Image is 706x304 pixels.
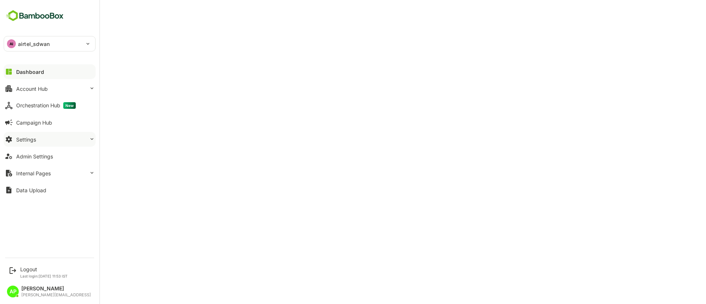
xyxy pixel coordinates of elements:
div: AI [7,39,16,48]
div: Logout [20,266,68,272]
button: Data Upload [4,183,96,197]
p: Last login: [DATE] 11:53 IST [20,274,68,278]
button: Internal Pages [4,166,96,180]
div: Orchestration Hub [16,102,76,109]
button: Dashboard [4,64,96,79]
button: Account Hub [4,81,96,96]
div: Settings [16,136,36,143]
button: Orchestration HubNew [4,98,96,113]
div: [PERSON_NAME][EMAIL_ADDRESS] [21,293,91,297]
p: airtel_sdwan [18,40,50,48]
img: BambooboxFullLogoMark.5f36c76dfaba33ec1ec1367b70bb1252.svg [4,9,66,23]
button: Campaign Hub [4,115,96,130]
div: [PERSON_NAME] [21,286,91,292]
div: AP [7,286,19,297]
button: Settings [4,132,96,147]
div: AIairtel_sdwan [4,36,95,51]
div: Admin Settings [16,153,53,160]
div: Account Hub [16,86,48,92]
div: Dashboard [16,69,44,75]
div: Internal Pages [16,170,51,176]
button: Admin Settings [4,149,96,164]
div: Data Upload [16,187,46,193]
div: Campaign Hub [16,119,52,126]
span: New [63,102,76,109]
